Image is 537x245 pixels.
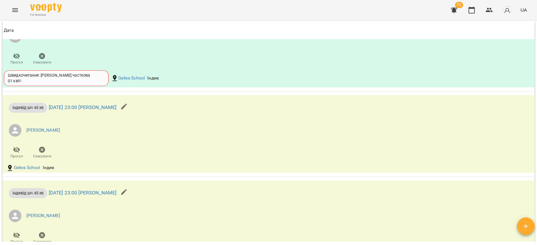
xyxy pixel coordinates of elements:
[146,74,160,83] div: Індив
[30,3,62,12] img: Voopty Logo
[4,70,109,86] div: Швидкочитання: [PERSON_NAME] часткова01 квіт-
[26,213,60,219] a: [PERSON_NAME]
[14,165,40,171] a: Gelios School
[33,239,51,244] span: Скасувати
[455,2,463,8] span: 72
[33,60,51,65] span: Скасувати
[8,3,23,18] button: Menu
[10,60,23,65] span: Прогул
[8,73,104,78] div: Швидкочитання: [PERSON_NAME] часткова
[29,144,55,162] button: Скасувати
[49,190,117,196] a: [DATE] 23:00 [PERSON_NAME]
[503,6,512,14] img: avatar_s.png
[4,27,533,34] span: Дата
[26,127,60,133] a: [PERSON_NAME]
[9,105,47,111] span: індивід шч 45 хв
[30,13,62,17] span: For Business
[49,104,117,110] a: [DATE] 23:00 [PERSON_NAME]
[4,27,14,34] div: Sort
[10,239,23,244] span: Прогул
[4,50,29,68] button: Прогул
[118,75,145,81] a: Gelios School
[9,190,47,196] span: індивід шч 45 хв
[29,50,55,68] button: Скасувати
[8,78,22,84] div: 01 квіт -
[41,163,55,172] div: Індив
[518,4,529,16] button: UA
[520,7,527,13] span: UA
[33,154,51,159] span: Скасувати
[10,154,23,159] span: Прогул
[4,144,29,162] button: Прогул
[4,27,14,34] div: Дата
